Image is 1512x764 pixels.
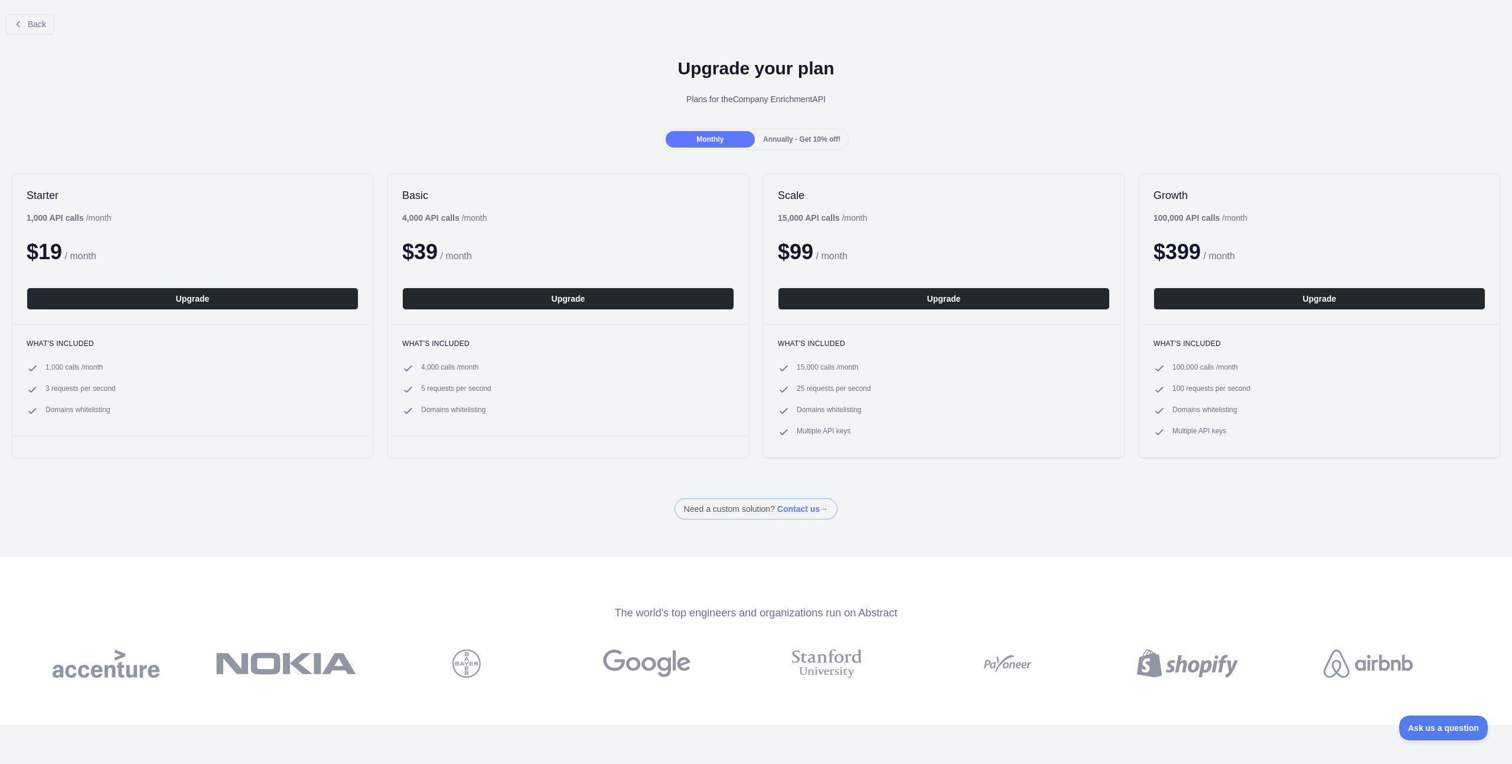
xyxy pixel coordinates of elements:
div: / month [778,212,867,224]
iframe: Toggle Customer Support [1399,716,1488,740]
h2: Basic [402,188,734,203]
span: $ 99 [778,240,813,264]
h2: Scale [778,188,1110,203]
b: 15,000 API calls [778,213,840,223]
